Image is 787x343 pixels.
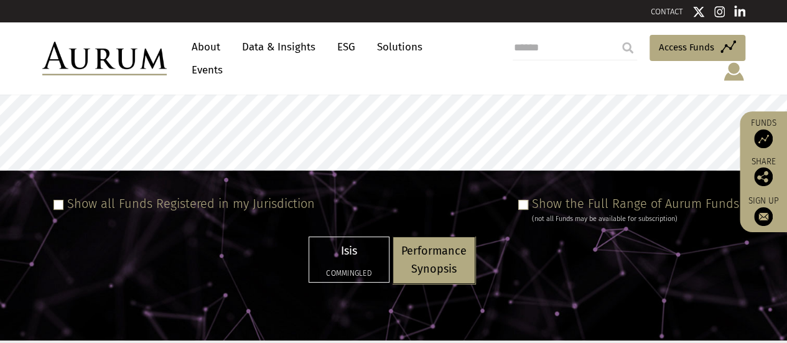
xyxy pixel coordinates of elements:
[185,59,223,82] a: Events
[317,270,381,277] h5: Commingled
[317,242,381,260] p: Isis
[746,118,781,148] a: Funds
[734,6,745,18] img: Linkedin icon
[746,195,781,226] a: Sign up
[371,35,429,59] a: Solutions
[754,207,773,226] img: Sign up to our newsletter
[236,35,322,59] a: Data & Insights
[532,196,739,211] label: Show the Full Range of Aurum Funds
[754,129,773,148] img: Access Funds
[650,35,745,61] a: Access Funds
[532,214,739,225] div: (not all Funds may be available for subscription)
[659,40,714,55] span: Access Funds
[615,35,640,60] input: Submit
[692,6,705,18] img: Twitter icon
[67,196,315,211] label: Show all Funds Registered in my Jurisdiction
[331,35,361,59] a: ESG
[722,61,745,82] img: account-icon.svg
[714,6,725,18] img: Instagram icon
[42,42,167,75] img: Aurum
[651,7,683,16] a: CONTACT
[754,167,773,186] img: Share this post
[185,35,226,59] a: About
[401,242,467,278] p: Performance Synopsis
[746,157,781,186] div: Share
